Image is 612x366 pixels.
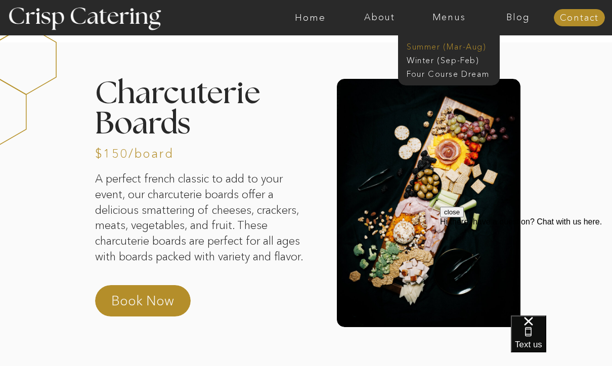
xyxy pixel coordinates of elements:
h2: Charcuterie Boards [95,79,332,106]
a: Home [276,13,345,23]
a: Summer (Mar-Aug) [407,41,497,51]
iframe: podium webchat widget bubble [511,315,612,366]
a: Blog [484,13,553,23]
a: Four Course Dream [407,68,497,78]
a: Book Now [111,292,200,316]
a: Menus [414,13,484,23]
p: A perfect french classic to add to your event, our charcuterie boards offer a delicious smatterin... [95,171,308,277]
iframe: podium webchat widget prompt [440,207,612,328]
h3: $150/board [95,148,153,157]
a: About [345,13,414,23]
a: Contact [554,13,605,23]
a: Winter (Sep-Feb) [407,55,490,64]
